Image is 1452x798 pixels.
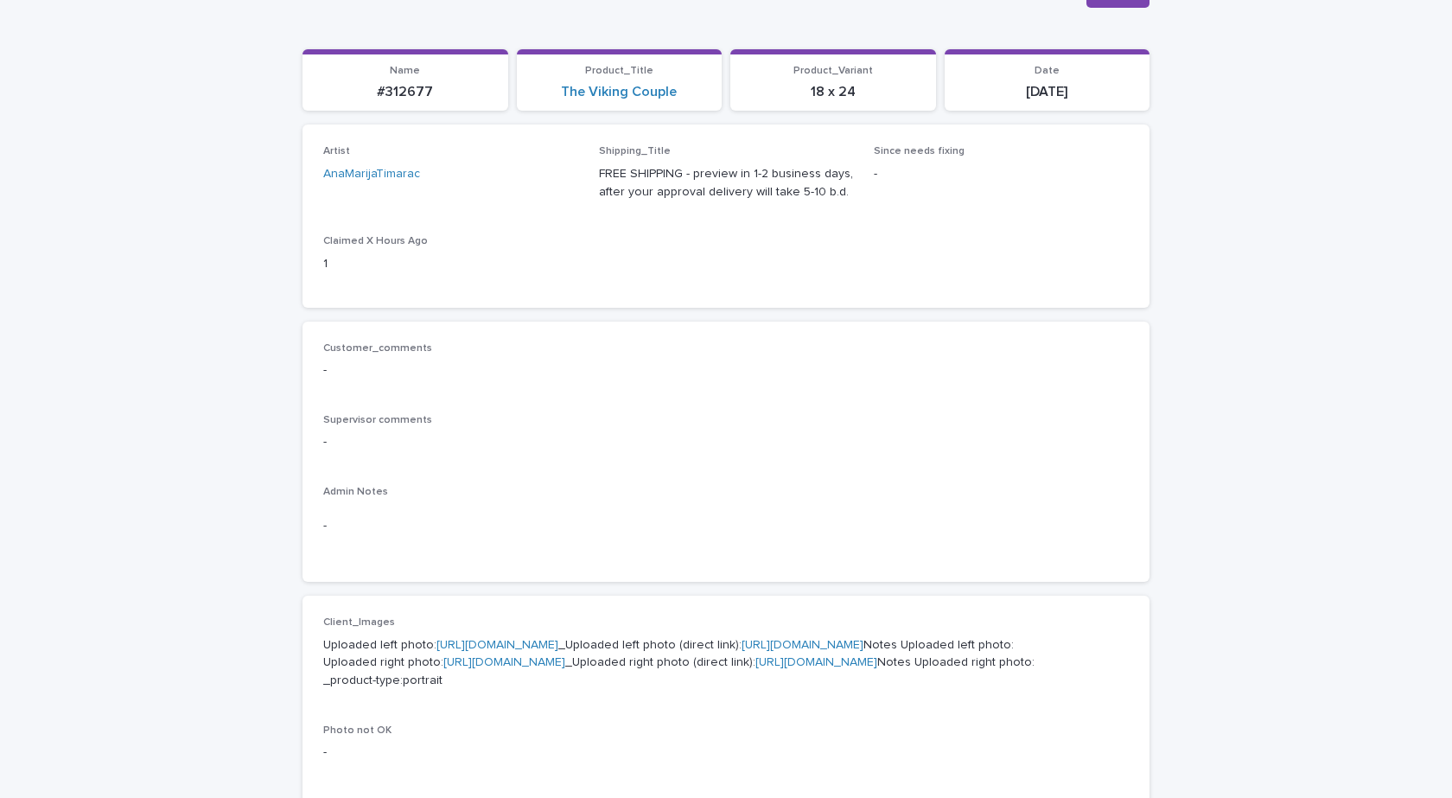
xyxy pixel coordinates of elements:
[323,744,1129,762] p: -
[323,415,432,425] span: Supervisor comments
[436,639,558,651] a: [URL][DOMAIN_NAME]
[443,656,565,668] a: [URL][DOMAIN_NAME]
[323,487,388,497] span: Admin Notes
[323,636,1129,690] p: Uploaded left photo: _Uploaded left photo (direct link): Notes Uploaded left photo: Uploaded righ...
[323,236,428,246] span: Claimed X Hours Ago
[599,146,671,156] span: Shipping_Title
[585,66,653,76] span: Product_Title
[323,517,1129,535] p: -
[323,617,395,628] span: Client_Images
[323,433,1129,451] p: -
[741,84,926,100] p: 18 x 24
[323,343,432,354] span: Customer_comments
[755,656,877,668] a: [URL][DOMAIN_NAME]
[323,725,392,736] span: Photo not OK
[323,165,420,183] a: AnaMarijaTimarac
[323,146,350,156] span: Artist
[599,165,854,201] p: FREE SHIPPING - preview in 1-2 business days, after your approval delivery will take 5-10 b.d.
[1035,66,1060,76] span: Date
[874,165,1129,183] p: -
[793,66,873,76] span: Product_Variant
[323,361,1129,380] p: -
[390,66,420,76] span: Name
[323,255,578,273] p: 1
[742,639,863,651] a: [URL][DOMAIN_NAME]
[313,84,498,100] p: #312677
[874,146,965,156] span: Since needs fixing
[561,84,677,100] a: The Viking Couple
[955,84,1140,100] p: [DATE]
